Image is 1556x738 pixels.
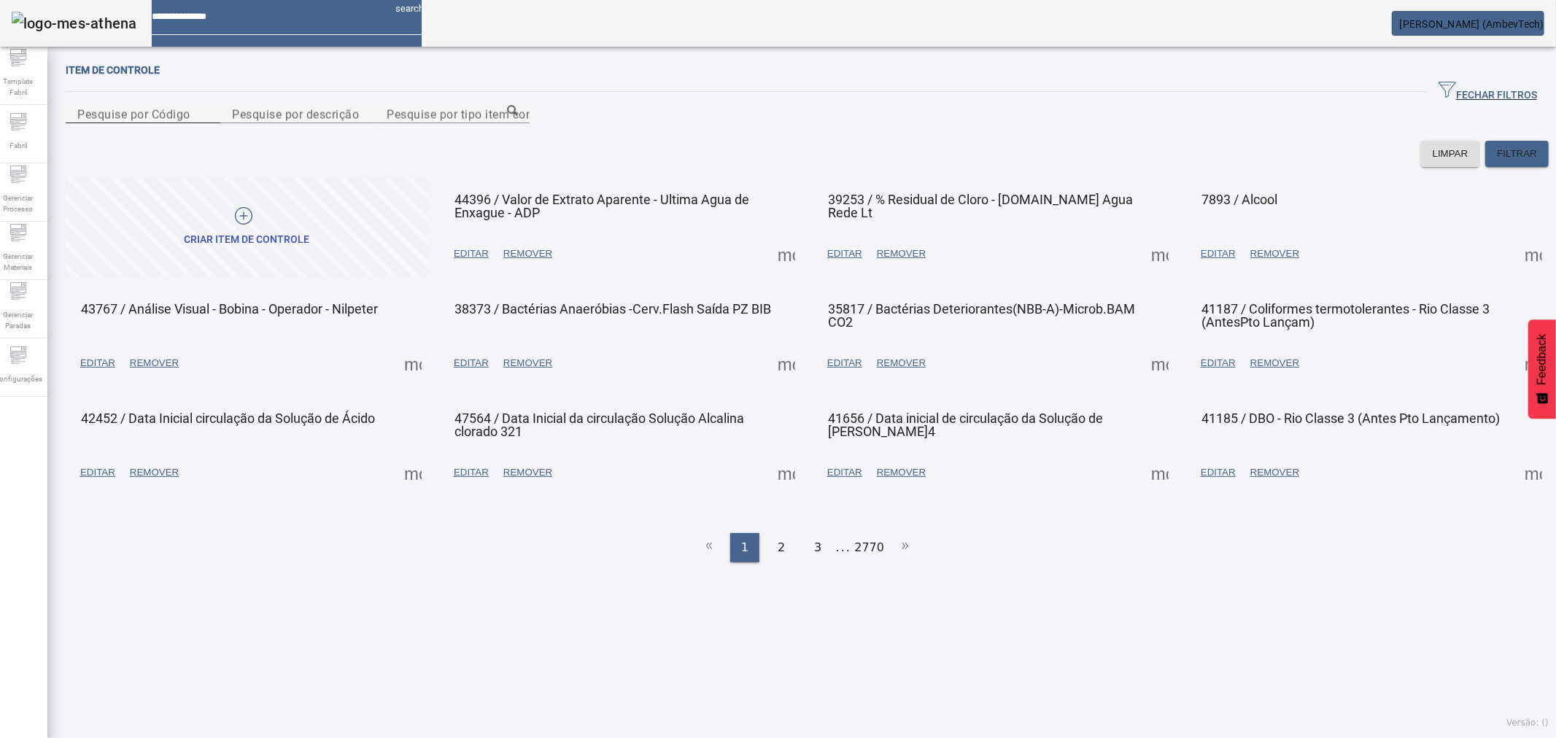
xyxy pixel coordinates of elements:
[1421,141,1480,167] button: LIMPAR
[870,459,933,486] button: REMOVER
[503,465,552,480] span: REMOVER
[1193,459,1243,486] button: EDITAR
[820,459,870,486] button: EDITAR
[828,192,1133,220] span: 39253 / % Residual de Cloro - [DOMAIN_NAME] Agua Rede Lt
[877,246,926,261] span: REMOVER
[130,465,179,480] span: REMOVER
[773,459,800,486] button: Mais
[854,533,884,562] li: 2770
[820,241,870,267] button: EDITAR
[820,350,870,376] button: EDITAR
[877,465,926,480] span: REMOVER
[185,233,310,247] div: Criar item de controle
[503,356,552,370] span: REMOVER
[877,356,926,370] span: REMOVER
[1485,141,1549,167] button: FILTRAR
[1243,350,1307,376] button: REMOVER
[1201,301,1490,330] span: 41187 / Coliformes termotolerantes - Rio Classe 3 (AntesPto Lançam)
[778,539,785,556] span: 2
[1201,356,1236,370] span: EDITAR
[454,301,771,316] span: 38373 / Bactérias Anaeróbias -Cerv.Flash Saída PZ BIB
[827,465,862,480] span: EDITAR
[123,459,186,486] button: REMOVER
[814,539,821,556] span: 3
[828,301,1135,330] span: 35817 / Bactérias Deteriorantes(NBB-A)-Microb.BAM CO2
[1433,147,1468,161] span: LIMPAR
[80,465,115,480] span: EDITAR
[870,241,933,267] button: REMOVER
[1427,79,1549,105] button: FECHAR FILTROS
[73,459,123,486] button: EDITAR
[81,301,378,316] span: 43767 / Análise Visual - Bobina - Operador - Nilpeter
[5,136,31,155] span: Fabril
[1536,334,1549,385] span: Feedback
[836,533,851,562] li: ...
[400,459,426,486] button: Mais
[1497,147,1537,161] span: FILTRAR
[1201,246,1236,261] span: EDITAR
[870,350,933,376] button: REMOVER
[1201,465,1236,480] span: EDITAR
[400,350,426,376] button: Mais
[232,107,359,121] mat-label: Pesquise por descrição
[1520,459,1547,486] button: Mais
[1147,350,1173,376] button: Mais
[1400,18,1544,30] span: [PERSON_NAME] (AmbevTech)
[454,246,489,261] span: EDITAR
[66,64,160,76] span: Item de controle
[1201,192,1277,207] span: 7893 / Alcool
[387,107,557,121] mat-label: Pesquise por tipo item controle
[827,356,862,370] span: EDITAR
[66,178,428,276] button: Criar item de controle
[81,411,375,426] span: 42452 / Data Inicial circulação da Solução de Ácido
[1193,350,1243,376] button: EDITAR
[1243,241,1307,267] button: REMOVER
[77,107,190,121] mat-label: Pesquise por Código
[454,356,489,370] span: EDITAR
[446,459,496,486] button: EDITAR
[1439,81,1537,103] span: FECHAR FILTROS
[1506,718,1549,728] span: Versão: ()
[454,411,744,439] span: 47564 / Data Inicial da circulação Solução Alcalina clorado 321
[454,192,749,220] span: 44396 / Valor de Extrato Aparente - Ultima Agua de Enxague - ADP
[123,350,186,376] button: REMOVER
[773,241,800,267] button: Mais
[1147,459,1173,486] button: Mais
[1250,356,1299,370] span: REMOVER
[130,356,179,370] span: REMOVER
[827,246,862,261] span: EDITAR
[496,241,560,267] button: REMOVER
[496,350,560,376] button: REMOVER
[1520,241,1547,267] button: Mais
[1520,350,1547,376] button: Mais
[1528,319,1556,419] button: Feedback - Mostrar pesquisa
[773,350,800,376] button: Mais
[387,106,518,123] input: Number
[446,350,496,376] button: EDITAR
[1250,465,1299,480] span: REMOVER
[1201,411,1500,426] span: 41185 / DBO - Rio Classe 3 (Antes Pto Lançamento)
[73,350,123,376] button: EDITAR
[446,241,496,267] button: EDITAR
[1250,246,1299,261] span: REMOVER
[828,411,1103,439] span: 41656 / Data inicial de circulação da Solução de [PERSON_NAME]4
[496,459,560,486] button: REMOVER
[12,12,137,35] img: logo-mes-athena
[80,356,115,370] span: EDITAR
[454,465,489,480] span: EDITAR
[1193,241,1243,267] button: EDITAR
[503,246,552,261] span: REMOVER
[1147,241,1173,267] button: Mais
[1243,459,1307,486] button: REMOVER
